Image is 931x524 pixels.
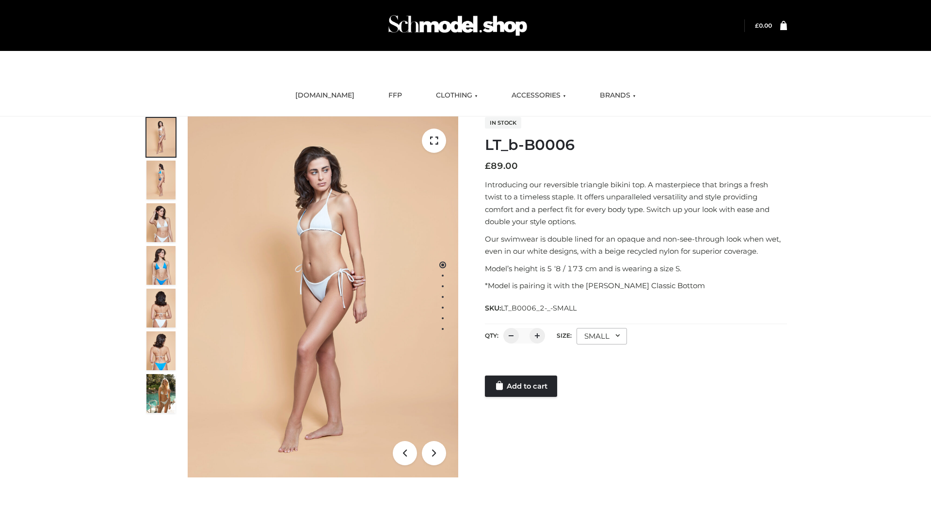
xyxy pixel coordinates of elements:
[146,203,176,242] img: ArielClassicBikiniTop_CloudNine_AzureSky_OW114ECO_3-scaled.jpg
[485,117,521,129] span: In stock
[755,22,759,29] span: £
[755,22,772,29] a: £0.00
[146,331,176,370] img: ArielClassicBikiniTop_CloudNine_AzureSky_OW114ECO_8-scaled.jpg
[429,85,485,106] a: CLOTHING
[485,279,787,292] p: *Model is pairing it with the [PERSON_NAME] Classic Bottom
[485,233,787,258] p: Our swimwear is double lined for an opaque and non-see-through look when wet, even in our white d...
[755,22,772,29] bdi: 0.00
[146,161,176,199] img: ArielClassicBikiniTop_CloudNine_AzureSky_OW114ECO_2-scaled.jpg
[485,161,518,171] bdi: 89.00
[146,118,176,157] img: ArielClassicBikiniTop_CloudNine_AzureSky_OW114ECO_1-scaled.jpg
[385,6,530,45] img: Schmodel Admin 964
[146,289,176,327] img: ArielClassicBikiniTop_CloudNine_AzureSky_OW114ECO_7-scaled.jpg
[146,374,176,413] img: Arieltop_CloudNine_AzureSky2.jpg
[501,304,577,312] span: LT_B0006_2-_-SMALL
[485,376,557,397] a: Add to cart
[485,262,787,275] p: Model’s height is 5 ‘8 / 173 cm and is wearing a size S.
[504,85,573,106] a: ACCESSORIES
[577,328,627,344] div: SMALL
[557,332,572,339] label: Size:
[485,136,787,154] h1: LT_b-B0006
[593,85,643,106] a: BRANDS
[485,332,498,339] label: QTY:
[485,302,578,314] span: SKU:
[485,179,787,228] p: Introducing our reversible triangle bikini top. A masterpiece that brings a fresh twist to a time...
[381,85,409,106] a: FFP
[146,246,176,285] img: ArielClassicBikiniTop_CloudNine_AzureSky_OW114ECO_4-scaled.jpg
[188,116,458,477] img: ArielClassicBikiniTop_CloudNine_AzureSky_OW114ECO_1
[485,161,491,171] span: £
[288,85,362,106] a: [DOMAIN_NAME]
